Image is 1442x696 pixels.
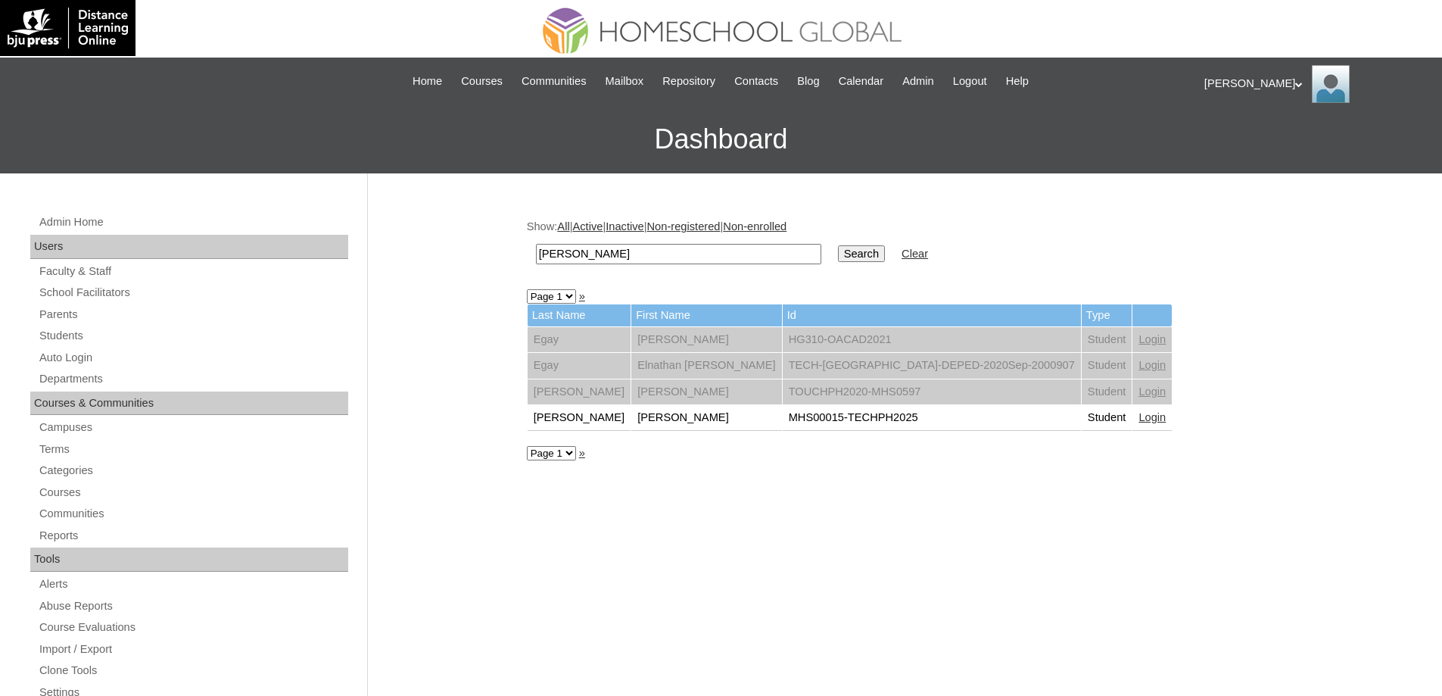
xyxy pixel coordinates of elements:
[1312,65,1350,103] img: Ariane Ebuen
[38,262,348,281] a: Faculty & Staff
[38,661,348,680] a: Clone Tools
[579,290,585,302] a: »
[528,304,631,326] td: Last Name
[38,213,348,232] a: Admin Home
[902,248,928,260] a: Clear
[528,327,631,353] td: Egay
[734,73,778,90] span: Contacts
[839,73,883,90] span: Calendar
[38,483,348,502] a: Courses
[647,220,721,233] a: Non-registered
[453,73,510,90] a: Courses
[38,370,348,389] a: Departments
[606,73,644,90] span: Mailbox
[8,105,1434,173] h3: Dashboard
[38,305,348,324] a: Parents
[1138,333,1166,345] a: Login
[38,597,348,616] a: Abuse Reports
[631,405,781,431] td: [PERSON_NAME]
[598,73,652,90] a: Mailbox
[30,392,348,416] div: Courses & Communities
[998,73,1036,90] a: Help
[38,418,348,437] a: Campuses
[1138,411,1166,423] a: Login
[902,73,934,90] span: Admin
[783,405,1081,431] td: MHS00015-TECHPH2025
[895,73,942,90] a: Admin
[461,73,503,90] span: Courses
[1082,353,1132,379] td: Student
[30,548,348,572] div: Tools
[790,73,827,90] a: Blog
[831,73,891,90] a: Calendar
[783,304,1081,326] td: Id
[1082,304,1132,326] td: Type
[522,73,587,90] span: Communities
[1082,379,1132,405] td: Student
[953,73,987,90] span: Logout
[838,245,885,262] input: Search
[783,353,1081,379] td: TECH-[GEOGRAPHIC_DATA]-DEPED-2020Sep-2000907
[655,73,723,90] a: Repository
[945,73,995,90] a: Logout
[557,220,569,233] a: All
[1204,65,1427,103] div: [PERSON_NAME]
[528,379,631,405] td: [PERSON_NAME]
[38,440,348,459] a: Terms
[536,244,821,264] input: Search
[631,353,781,379] td: Elnathan [PERSON_NAME]
[38,526,348,545] a: Reports
[38,640,348,659] a: Import / Export
[797,73,819,90] span: Blog
[783,379,1081,405] td: TOUCHPH2020-MHS0597
[1138,385,1166,398] a: Login
[631,327,781,353] td: [PERSON_NAME]
[631,379,781,405] td: [PERSON_NAME]
[38,504,348,523] a: Communities
[606,220,644,233] a: Inactive
[30,235,348,259] div: Users
[1006,73,1029,90] span: Help
[413,73,442,90] span: Home
[727,73,786,90] a: Contacts
[1138,359,1166,371] a: Login
[783,327,1081,353] td: HG310-OACAD2021
[631,304,781,326] td: First Name
[1082,327,1132,353] td: Student
[38,461,348,480] a: Categories
[38,618,348,637] a: Course Evaluations
[572,220,603,233] a: Active
[38,575,348,594] a: Alerts
[527,219,1276,273] div: Show: | | | |
[514,73,594,90] a: Communities
[38,283,348,302] a: School Facilitators
[528,405,631,431] td: [PERSON_NAME]
[723,220,786,233] a: Non-enrolled
[38,326,348,345] a: Students
[38,348,348,367] a: Auto Login
[405,73,450,90] a: Home
[528,353,631,379] td: Egay
[662,73,715,90] span: Repository
[579,447,585,459] a: »
[1082,405,1132,431] td: Student
[8,8,128,48] img: logo-white.png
